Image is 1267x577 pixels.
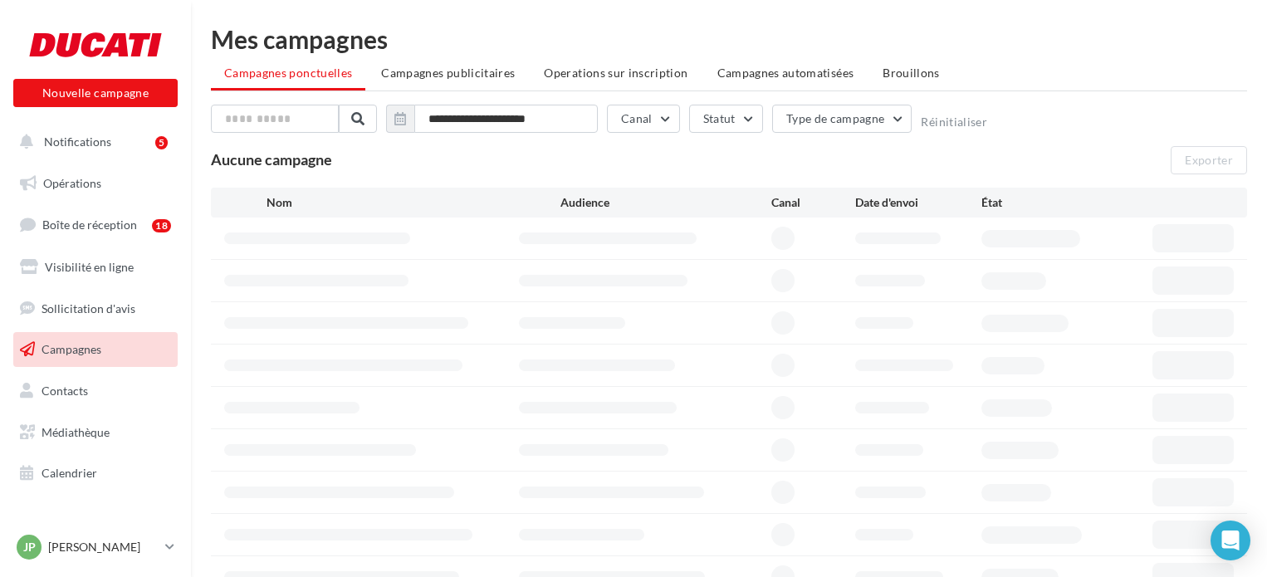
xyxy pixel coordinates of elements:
div: Open Intercom Messenger [1211,521,1250,560]
span: JP [23,539,36,555]
div: 5 [155,136,168,149]
div: Audience [560,194,770,211]
span: Calendrier [42,466,97,480]
span: Médiathèque [42,425,110,439]
span: Sollicitation d'avis [42,301,135,315]
button: Nouvelle campagne [13,79,178,107]
div: Mes campagnes [211,27,1247,51]
span: Aucune campagne [211,150,332,169]
a: Opérations [10,166,181,201]
span: Brouillons [883,66,940,80]
span: Visibilité en ligne [45,260,134,274]
button: Exporter [1171,146,1247,174]
div: Date d'envoi [855,194,981,211]
span: Notifications [44,134,111,149]
div: État [981,194,1108,211]
a: JP [PERSON_NAME] [13,531,178,563]
a: Campagnes [10,332,181,367]
span: Campagnes automatisées [717,66,854,80]
a: Calendrier [10,456,181,491]
span: Opérations [43,176,101,190]
p: [PERSON_NAME] [48,539,159,555]
button: Réinitialiser [921,115,987,129]
a: Sollicitation d'avis [10,291,181,326]
div: Canal [771,194,855,211]
button: Statut [689,105,763,133]
div: Nom [267,194,561,211]
button: Canal [607,105,680,133]
div: 18 [152,219,171,232]
a: Visibilité en ligne [10,250,181,285]
a: Contacts [10,374,181,408]
button: Type de campagne [772,105,912,133]
a: Boîte de réception18 [10,207,181,242]
span: Boîte de réception [42,218,137,232]
span: Operations sur inscription [544,66,687,80]
span: Campagnes [42,342,101,356]
a: Médiathèque [10,415,181,450]
span: Contacts [42,384,88,398]
button: Notifications 5 [10,125,174,159]
span: Campagnes publicitaires [381,66,515,80]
